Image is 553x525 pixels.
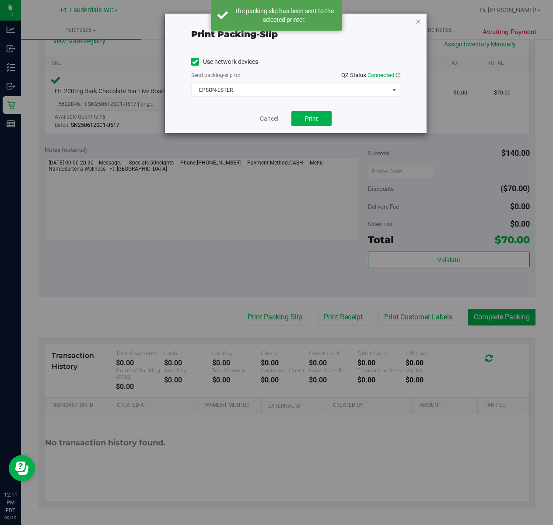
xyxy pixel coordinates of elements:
button: Print [291,111,332,126]
span: select [388,84,399,96]
span: QZ Status: [341,72,400,78]
label: Use network devices [191,57,258,66]
span: EPSON-ESTER [192,84,389,96]
iframe: Resource center [9,455,35,481]
div: The packing slip has been sent to the selected printer. [233,7,336,24]
span: Print packing-slip [191,29,278,39]
span: Connected [367,72,394,78]
span: Print [305,115,318,122]
label: Send packing-slip to: [191,71,240,79]
a: Cancel [260,114,278,123]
